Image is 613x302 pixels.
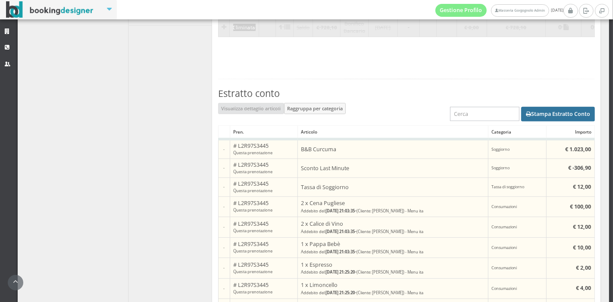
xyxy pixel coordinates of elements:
b: € 728,10 [506,24,526,31]
small: Questa prenotazione [233,207,272,213]
h5: # L2R97S3445 [233,143,294,156]
b: € -306,90 [569,164,591,171]
h5: 1 x Espresso [301,262,485,268]
div: Pren. [230,126,297,138]
small: Addebito del: [301,269,355,275]
small: Addebito del: [301,208,355,214]
small: Questa prenotazione [233,150,272,156]
td: - [218,278,230,299]
h5: - [301,289,485,296]
b: € 2,00 [576,264,591,271]
h5: 1 x Limoncello [301,282,485,288]
td: - [218,159,230,178]
a: 1 [279,23,290,31]
h5: B&B Curcuma [301,146,485,153]
a: Gestione Profilo [435,4,487,17]
td: Consumazioni [488,237,547,258]
small: (Cliente: [PERSON_NAME]) - Menu ita [357,290,423,296]
img: BookingDesigner.com [6,1,94,18]
b: € 12,00 [573,223,591,230]
h5: # L2R97S3445 [233,241,294,254]
h3: Estratto conto [218,88,595,99]
small: (Cliente: [PERSON_NAME]) - Menu ita [357,249,423,255]
h5: 2 x Calice di Vino [301,221,485,227]
button: Stampa Estratto Conto [521,107,595,121]
td: - [218,178,230,197]
td: - [218,237,230,258]
small: Addebito del: [301,229,355,234]
div: Importo [547,126,594,138]
small: Addebito del: [301,290,355,296]
span: [DATE] [435,4,563,17]
h5: # L2R97S3445 [233,282,294,295]
b: € 1.023,00 [566,146,591,153]
td: [DATE] [369,18,398,37]
h5: # L2R97S3445 [233,221,294,234]
b: 1 [279,23,282,31]
h5: # L2R97S3445 [233,162,294,174]
div: Categoria [488,126,546,138]
td: Tassa di soggiorno [488,178,547,197]
a: Masseria Gorgognolo Admin [491,4,549,17]
b: [DATE] 21:03:35 [325,229,355,234]
div: Eliminata [233,24,256,31]
b: [DATE] 21:25:20 [325,290,355,296]
h5: Tassa di Soggiorno [301,184,485,190]
input: Cerca [450,107,519,121]
td: Soggiorno [488,159,547,178]
h5: # L2R97S3445 [233,262,294,274]
td: Soggiorno [488,139,547,159]
td: - [218,197,230,217]
h5: - [301,207,485,214]
td: - [218,258,230,278]
td: Bonifico Bancario [340,18,368,37]
b: € 10,00 [573,244,591,251]
td: Consumazioni [488,197,547,217]
h5: - [301,248,485,255]
b: 0 [558,23,562,31]
h5: - [301,268,485,275]
button: Raggruppa per categoria [284,103,346,114]
small: Questa prenotazione [233,169,272,174]
div: Articolo [298,126,488,138]
small: (Cliente: [PERSON_NAME]) - Menu ita [357,229,423,234]
b: [DATE] 21:03:35 [325,249,355,255]
small: Questa prenotazione [233,188,272,193]
td: Consumazioni [488,278,547,299]
small: Questa prenotazione [233,289,272,295]
td: Consumazioni [488,258,547,278]
small: (Cliente: [PERSON_NAME]) - Menu ita [357,269,423,275]
small: Questa prenotazione [233,228,272,234]
h5: # L2R97S3445 [233,181,294,193]
h5: - [301,228,485,234]
b: € 0,00 [464,24,479,31]
td: - [218,217,230,237]
b: 0 [591,23,594,31]
td: - [397,18,420,37]
small: Questa prenotazione [233,248,272,254]
b: € 4,00 [576,284,591,292]
b: € 12,00 [573,183,591,190]
b: € 728,10 [316,24,337,31]
b: [DATE] 21:03:35 [325,208,355,214]
td: Saldo [294,18,313,37]
b: € 100,00 [570,203,591,210]
small: Addebito del: [301,249,355,255]
h5: # L2R97S3445 [233,200,294,213]
h5: Sconto Last Minute [301,165,485,171]
h5: 1 x Pappa Bebè [301,241,485,247]
td: Consumazioni [488,217,547,237]
small: Questa prenotazione [233,269,272,274]
h5: 2 x Cena Pugliese [301,200,485,206]
b: [DATE] 21:25:20 [325,269,355,275]
td: - [218,139,230,159]
small: (Cliente: [PERSON_NAME]) - Menu ita [357,208,423,214]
